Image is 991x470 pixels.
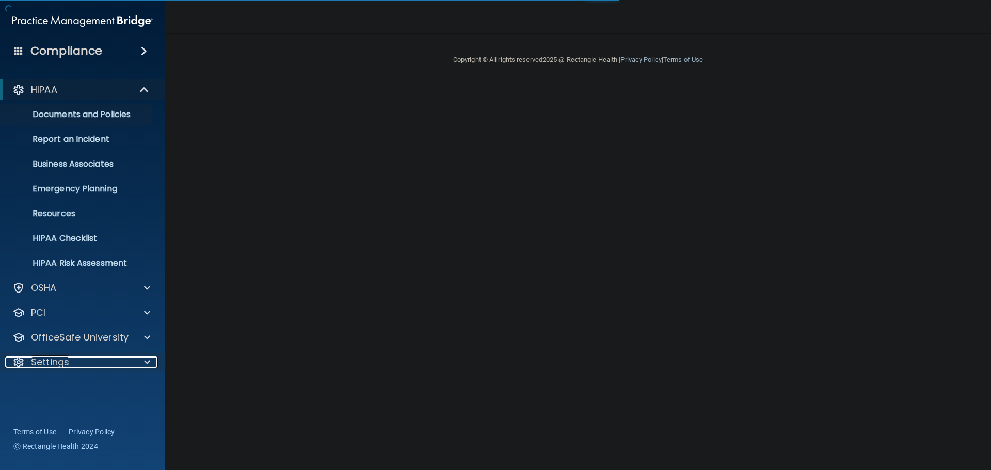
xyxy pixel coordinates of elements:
[31,356,69,368] p: Settings
[13,427,56,437] a: Terms of Use
[31,282,57,294] p: OSHA
[12,84,150,96] a: HIPAA
[69,427,115,437] a: Privacy Policy
[12,331,150,344] a: OfficeSafe University
[30,44,102,58] h4: Compliance
[31,84,57,96] p: HIPAA
[7,258,148,268] p: HIPAA Risk Assessment
[7,233,148,244] p: HIPAA Checklist
[13,441,98,451] span: Ⓒ Rectangle Health 2024
[7,159,148,169] p: Business Associates
[620,56,661,63] a: Privacy Policy
[7,109,148,120] p: Documents and Policies
[31,306,45,319] p: PCI
[390,43,766,76] div: Copyright © All rights reserved 2025 @ Rectangle Health | |
[31,331,129,344] p: OfficeSafe University
[12,11,153,31] img: PMB logo
[7,134,148,144] p: Report an Incident
[12,356,150,368] a: Settings
[7,184,148,194] p: Emergency Planning
[7,208,148,219] p: Resources
[663,56,703,63] a: Terms of Use
[12,306,150,319] a: PCI
[12,282,150,294] a: OSHA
